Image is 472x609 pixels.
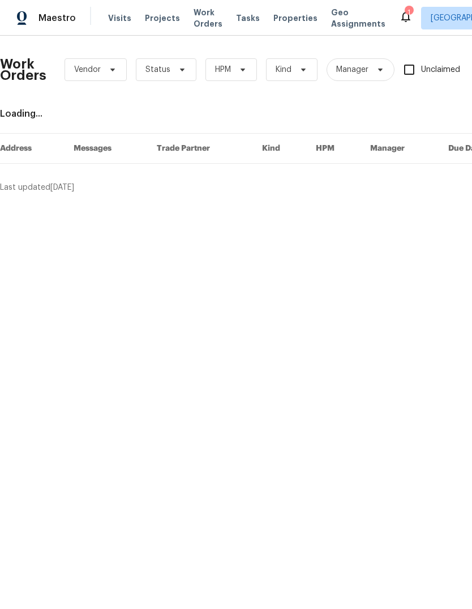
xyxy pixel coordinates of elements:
th: HPM [307,134,361,164]
th: Messages [65,134,148,164]
span: Work Orders [194,7,222,29]
div: 1 [405,7,413,18]
span: Unclaimed [421,64,460,76]
span: [DATE] [50,184,74,191]
span: Kind [276,64,291,75]
span: Vendor [74,64,101,75]
th: Manager [361,134,439,164]
span: Manager [336,64,368,75]
span: Visits [108,12,131,24]
th: Trade Partner [148,134,254,164]
th: Kind [253,134,307,164]
span: Properties [273,12,317,24]
span: Maestro [38,12,76,24]
span: HPM [215,64,231,75]
span: Tasks [236,14,260,22]
span: Status [145,64,170,75]
span: Geo Assignments [331,7,385,29]
span: Projects [145,12,180,24]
